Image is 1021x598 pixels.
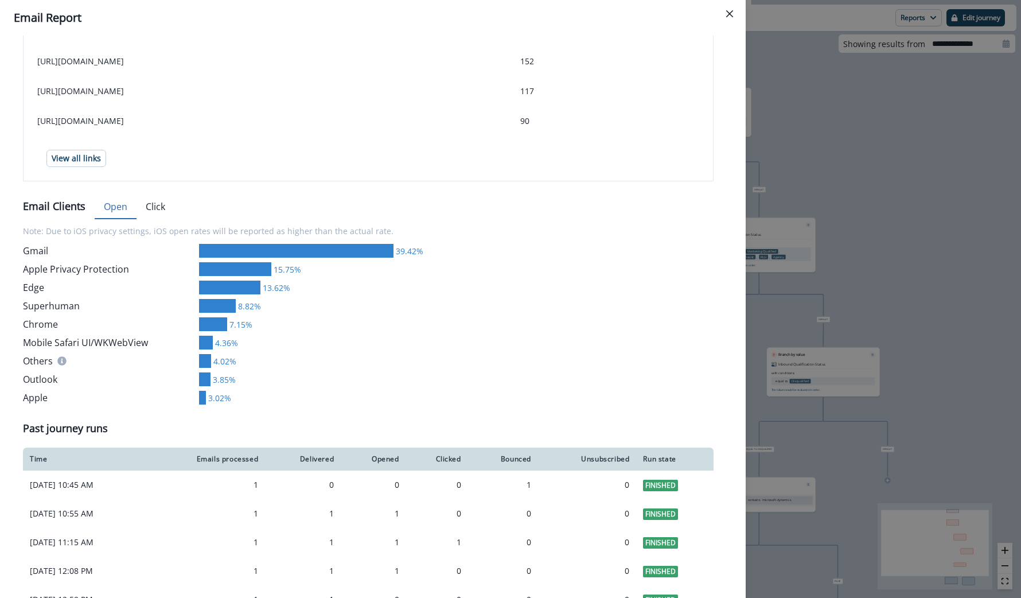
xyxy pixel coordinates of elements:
[475,565,531,577] div: 0
[23,391,194,405] div: Apple
[24,76,506,106] td: [URL][DOMAIN_NAME]
[272,508,334,519] div: 1
[260,282,290,294] div: 13.62%
[348,537,399,548] div: 1
[413,565,461,577] div: 0
[413,508,461,519] div: 0
[348,479,399,491] div: 0
[506,46,714,76] td: 152
[206,392,231,404] div: 3.02%
[52,154,101,164] p: View all links
[475,479,531,491] div: 1
[545,537,629,548] div: 0
[23,218,714,244] p: Note: Due to iOS privacy settings, iOS open rates will be reported as higher than the actual rate.
[23,317,194,331] div: Chrome
[643,480,678,491] span: Finished
[272,537,334,548] div: 1
[23,336,194,350] div: Mobile Safari UI/WKWebView
[23,354,194,368] div: Others
[545,455,629,464] div: Unsubscribed
[30,479,139,491] p: [DATE] 10:45 AM
[23,372,194,386] div: Outlook
[413,479,461,491] div: 0
[46,150,106,167] button: View all links
[23,421,108,436] p: Past journey runs
[272,565,334,577] div: 1
[413,537,461,548] div: 1
[24,106,506,136] td: [URL][DOMAIN_NAME]
[271,263,301,275] div: 15.75%
[30,508,139,519] p: [DATE] 10:55 AM
[393,245,423,257] div: 39.42%
[506,106,714,136] td: 90
[348,565,399,577] div: 1
[23,199,85,214] p: Email Clients
[23,281,194,294] div: Edge
[211,374,236,386] div: 3.85%
[30,455,139,464] div: Time
[153,455,258,464] div: Emails processed
[720,5,739,23] button: Close
[545,565,629,577] div: 0
[413,455,461,464] div: Clicked
[227,319,252,331] div: 7.15%
[348,455,399,464] div: Opened
[153,508,258,519] div: 1
[95,195,137,219] button: Open
[30,565,139,577] p: [DATE] 12:08 PM
[213,337,238,349] div: 4.36%
[348,508,399,519] div: 1
[545,479,629,491] div: 0
[23,262,194,276] div: Apple Privacy Protection
[272,479,334,491] div: 0
[475,537,531,548] div: 0
[643,566,678,577] span: Finished
[272,455,334,464] div: Delivered
[643,455,707,464] div: Run state
[475,508,531,519] div: 0
[24,46,506,76] td: [URL][DOMAIN_NAME]
[236,300,261,312] div: 8.82%
[643,537,678,549] span: Finished
[14,9,732,26] div: Email Report
[153,479,258,491] div: 1
[23,299,194,313] div: Superhuman
[153,537,258,548] div: 1
[475,455,531,464] div: Bounced
[211,355,236,367] div: 4.02%
[30,537,139,548] p: [DATE] 11:15 AM
[137,195,174,219] button: Click
[506,76,714,106] td: 117
[643,508,678,520] span: Finished
[153,565,258,577] div: 1
[545,508,629,519] div: 0
[23,244,194,258] div: Gmail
